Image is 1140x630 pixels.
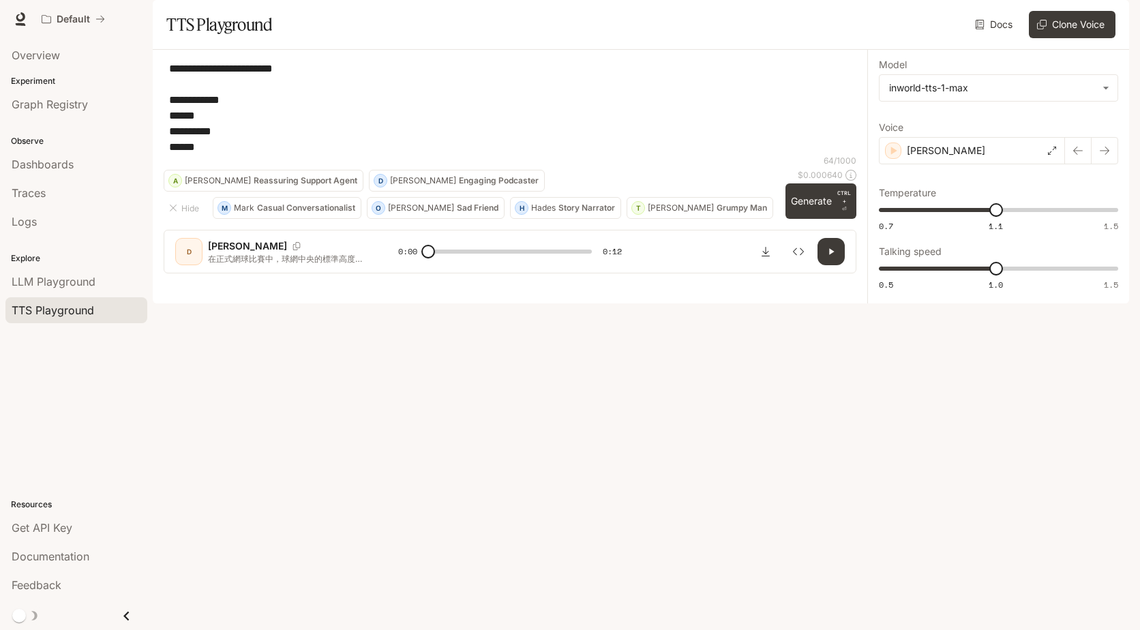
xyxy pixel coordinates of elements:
button: Copy Voice ID [287,242,306,250]
p: Hades [531,204,556,212]
div: D [374,170,387,192]
p: Temperature [879,188,936,198]
button: A[PERSON_NAME]Reassuring Support Agent [164,170,363,192]
button: Clone Voice [1029,11,1115,38]
button: T[PERSON_NAME]Grumpy Man [627,197,773,219]
p: 64 / 1000 [824,155,856,166]
p: [PERSON_NAME] [185,177,251,185]
p: CTRL + [837,189,851,205]
button: All workspaces [35,5,111,33]
p: [PERSON_NAME] [648,204,714,212]
p: ⏎ [837,189,851,213]
button: GenerateCTRL +⏎ [785,183,856,219]
span: 1.5 [1104,220,1118,232]
p: Voice [879,123,903,132]
p: Story Narrator [558,204,615,212]
p: 在正式網球比賽中，球網中央的標準高度為多少恥尺寸？ 1. 兩 恥 六 籿 2. 三 恥 3. 三 恥 六 籿 4. 四 恥 [208,253,365,265]
button: Hide [164,197,207,219]
span: 1.1 [989,220,1003,232]
button: HHadesStory Narrator [510,197,621,219]
span: 0:12 [603,245,622,258]
p: [PERSON_NAME] [388,204,454,212]
div: O [372,197,385,219]
button: MMarkCasual Conversationalist [213,197,361,219]
h1: TTS Playground [166,11,272,38]
div: M [218,197,230,219]
button: Inspect [785,238,812,265]
p: Grumpy Man [717,204,767,212]
span: 0:00 [398,245,417,258]
p: Model [879,60,907,70]
div: inworld-tts-1-max [889,81,1096,95]
p: [PERSON_NAME] [907,144,985,157]
p: [PERSON_NAME] [390,177,456,185]
span: 1.0 [989,279,1003,290]
button: Download audio [752,238,779,265]
div: H [515,197,528,219]
p: Mark [234,204,254,212]
p: Reassuring Support Agent [254,177,357,185]
button: D[PERSON_NAME]Engaging Podcaster [369,170,545,192]
p: Talking speed [879,247,942,256]
div: T [632,197,644,219]
div: A [169,170,181,192]
p: Engaging Podcaster [459,177,539,185]
p: [PERSON_NAME] [208,239,287,253]
p: Default [57,14,90,25]
p: Sad Friend [457,204,498,212]
a: Docs [972,11,1018,38]
span: 1.5 [1104,279,1118,290]
p: Casual Conversationalist [257,204,355,212]
button: O[PERSON_NAME]Sad Friend [367,197,505,219]
span: 0.5 [879,279,893,290]
span: 0.7 [879,220,893,232]
div: inworld-tts-1-max [880,75,1117,101]
div: D [178,241,200,262]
